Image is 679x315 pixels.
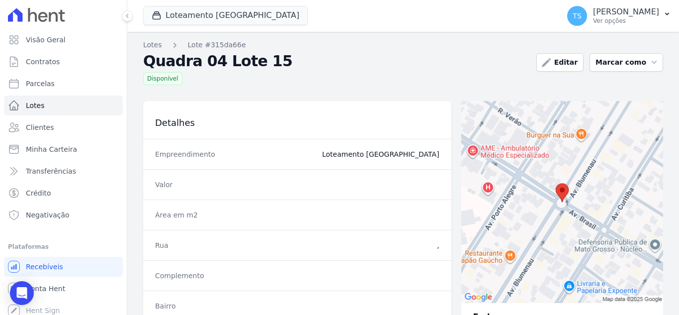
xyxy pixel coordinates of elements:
button: TS [PERSON_NAME] Ver opções [559,2,679,30]
a: Minha Carteira [4,139,123,159]
span: Contratos [26,57,60,67]
span: Recebíveis [26,262,63,272]
span: Crédito [26,188,51,198]
dt: Empreendimento [155,149,245,159]
a: Negativação [4,205,123,225]
div: Plataformas [8,241,119,253]
dt: Complemento [155,271,245,281]
h3: Detalhes [155,117,250,129]
span: Visão Geral [26,35,66,45]
a: Parcelas [4,74,123,94]
span: Lotes [26,101,45,110]
dt: Área em m2 [155,210,245,220]
a: Crédito [4,183,123,203]
h2: Quadra 04 Lote 15 [143,54,528,68]
div: Open Intercom Messenger [10,281,34,305]
button: Marcar como [590,53,663,72]
a: Conta Hent [4,279,123,299]
p: Ver opções [593,17,659,25]
span: Parcelas [26,79,55,89]
a: Transferências [4,161,123,181]
span: Minha Carteira [26,144,77,154]
p: [PERSON_NAME] [593,7,659,17]
span: Transferências [26,166,76,176]
button: Loteamento [GEOGRAPHIC_DATA] [143,6,308,25]
dt: Valor [155,180,245,190]
a: Lotes [4,96,123,115]
dd: Loteamento [GEOGRAPHIC_DATA] [253,149,439,159]
a: Visão Geral [4,30,123,50]
span: Clientes [26,122,54,132]
a: Clientes [4,117,123,137]
dt: Bairro [155,301,245,311]
a: Lote #315da66e [188,40,246,50]
span: Conta Hent [26,284,65,294]
dd: , [253,240,439,250]
img: staticmap [461,101,663,303]
span: Negativação [26,210,70,220]
a: Contratos [4,52,123,72]
a: Lotes [143,40,162,50]
nav: Breadcrumb [143,40,528,50]
span: TS [573,12,581,19]
dt: Rua [155,240,245,250]
a: Recebíveis [4,257,123,277]
a: Editar [536,53,584,72]
span: Disponível [143,72,182,85]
